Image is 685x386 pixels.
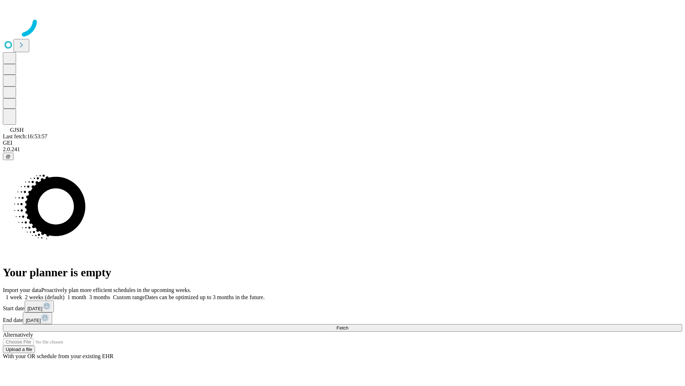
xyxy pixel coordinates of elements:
[6,294,22,300] span: 1 week
[113,294,145,300] span: Custom range
[3,312,682,324] div: End date
[26,318,41,323] span: [DATE]
[3,346,35,353] button: Upload a file
[3,287,41,293] span: Import your data
[27,306,42,311] span: [DATE]
[145,294,264,300] span: Dates can be optimized up to 3 months in the future.
[3,266,682,279] h1: Your planner is empty
[3,133,47,139] span: Last fetch: 16:53:57
[3,324,682,332] button: Fetch
[3,301,682,312] div: Start date
[25,301,54,312] button: [DATE]
[10,127,24,133] span: GJSH
[89,294,110,300] span: 3 months
[3,353,113,359] span: With your OR schedule from your existing EHR
[6,154,11,159] span: @
[3,153,14,160] button: @
[3,332,33,338] span: Alternatively
[3,140,682,146] div: GEI
[25,294,65,300] span: 2 weeks (default)
[41,287,191,293] span: Proactively plan more efficient schedules in the upcoming weeks.
[336,325,348,331] span: Fetch
[67,294,86,300] span: 1 month
[23,312,52,324] button: [DATE]
[3,146,682,153] div: 2.0.241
